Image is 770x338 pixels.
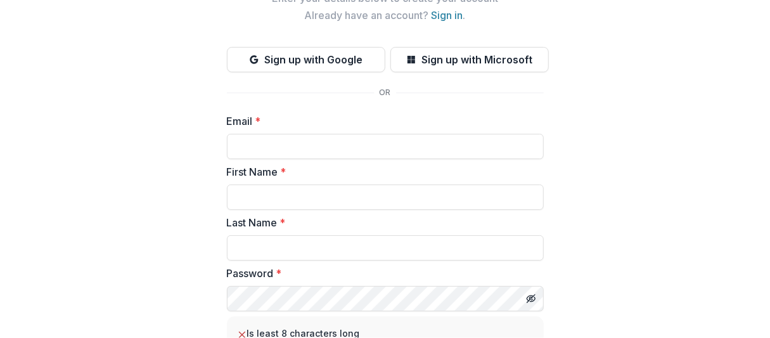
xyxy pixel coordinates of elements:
[432,9,463,22] a: Sign in
[227,114,536,129] label: Email
[521,289,541,309] button: Toggle password visibility
[227,10,544,22] h2: Already have an account? .
[227,164,536,179] label: First Name
[227,266,536,281] label: Password
[227,215,536,230] label: Last Name
[390,47,549,72] button: Sign up with Microsoft
[227,47,385,72] button: Sign up with Google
